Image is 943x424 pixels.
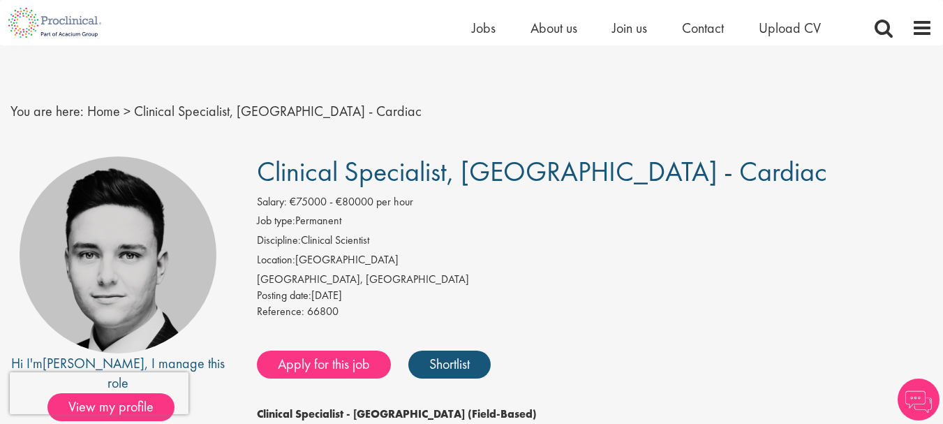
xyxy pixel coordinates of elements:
[257,304,304,320] label: Reference:
[307,304,339,319] span: 66800
[257,288,933,304] div: [DATE]
[257,351,391,379] a: Apply for this job
[257,407,537,421] strong: Clinical Specialist - [GEOGRAPHIC_DATA] (Field-Based)
[124,102,131,120] span: >
[898,379,940,421] img: Chatbot
[134,102,422,120] span: Clinical Specialist, [GEOGRAPHIC_DATA] - Cardiac
[257,213,295,229] label: Job type:
[408,351,491,379] a: Shortlist
[10,353,225,393] div: Hi I'm , I manage this role
[87,102,120,120] a: breadcrumb link
[290,194,413,209] span: €75000 - €80000 per hour
[20,156,216,353] img: imeage of recruiter Connor Lynes
[10,102,84,120] span: You are here:
[257,194,287,210] label: Salary:
[257,213,933,233] li: Permanent
[257,154,827,189] span: Clinical Specialist, [GEOGRAPHIC_DATA] - Cardiac
[612,19,647,37] a: Join us
[257,288,311,302] span: Posting date:
[257,272,933,288] div: [GEOGRAPHIC_DATA], [GEOGRAPHIC_DATA]
[257,233,933,252] li: Clinical Scientist
[257,252,933,272] li: [GEOGRAPHIC_DATA]
[257,252,295,268] label: Location:
[472,19,496,37] a: Jobs
[530,19,577,37] a: About us
[10,372,188,414] iframe: reCAPTCHA
[257,233,301,249] label: Discipline:
[43,354,144,372] a: [PERSON_NAME]
[759,19,821,37] a: Upload CV
[682,19,724,37] a: Contact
